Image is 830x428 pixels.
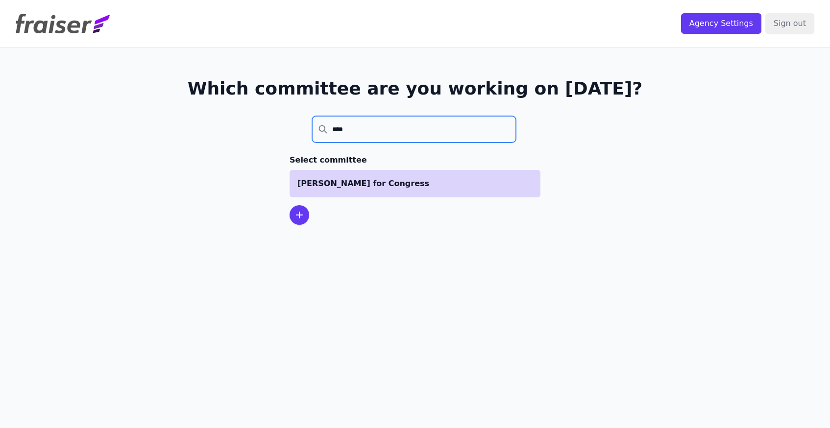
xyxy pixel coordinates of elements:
h3: Select committee [290,154,540,166]
h1: Which committee are you working on [DATE]? [188,79,643,98]
p: [PERSON_NAME] for Congress [297,178,533,190]
input: Sign out [765,13,814,34]
img: Fraiser Logo [16,14,110,33]
input: Agency Settings [681,13,761,34]
a: [PERSON_NAME] for Congress [290,170,540,197]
